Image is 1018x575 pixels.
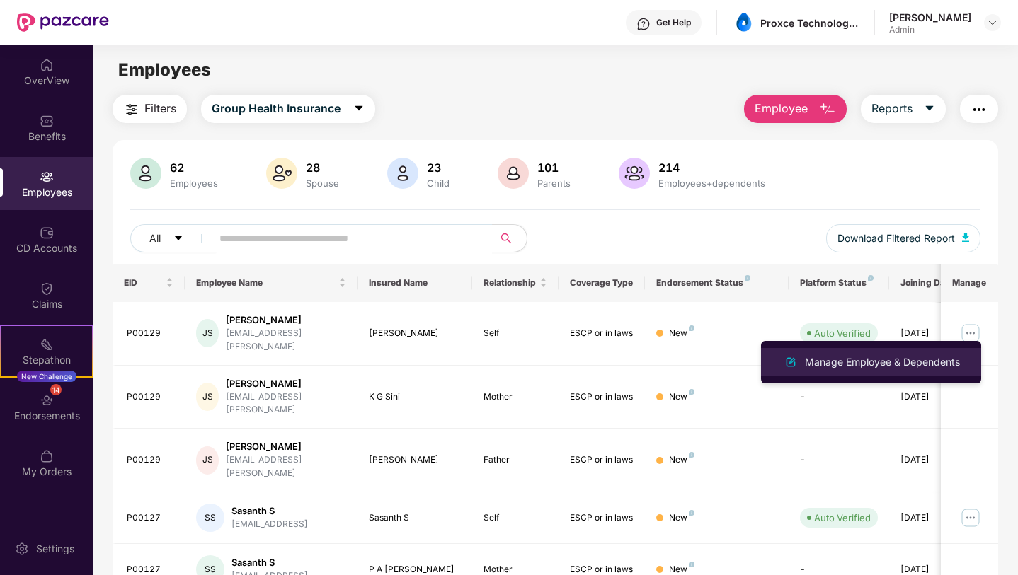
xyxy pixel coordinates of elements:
[971,101,988,118] img: svg+xml;base64,PHN2ZyB4bWxucz0iaHR0cDovL3d3dy53My5vcmcvMjAwMC9zdmciIHdpZHRoPSIyNCIgaGVpZ2h0PSIyNC...
[127,511,173,525] div: P00127
[124,277,163,289] span: EID
[303,178,342,189] div: Spouse
[196,277,336,289] span: Employee Name
[40,226,54,240] img: svg+xml;base64,PHN2ZyBpZD0iQ0RfQWNjb3VudHMiIGRhdGEtbmFtZT0iQ0QgQWNjb3VudHMiIHhtbG5zPSJodHRwOi8vd3...
[167,178,221,189] div: Employees
[196,319,219,347] div: JS
[472,264,559,302] th: Relationship
[1,353,92,367] div: Stepathon
[358,264,473,302] th: Insured Name
[941,264,998,302] th: Manage
[924,103,935,115] span: caret-down
[492,233,520,244] span: search
[424,178,452,189] div: Child
[196,383,219,411] div: JS
[868,275,874,281] img: svg+xml;base64,PHN2ZyB4bWxucz0iaHR0cDovL3d3dy53My5vcmcvMjAwMC9zdmciIHdpZHRoPSI4IiBoZWlnaHQ9IjgiIH...
[861,95,946,123] button: Reportscaret-down
[871,100,913,117] span: Reports
[130,224,217,252] button: Allcaret-down
[226,453,345,480] div: [EMAIL_ADDRESS][PERSON_NAME]
[17,371,76,382] div: New Challenge
[619,158,650,189] img: svg+xml;base64,PHN2ZyB4bWxucz0iaHR0cDovL3d3dy53My5vcmcvMjAwMC9zdmciIHhtbG5zOnhsaW5rPSJodHRwOi8vd3...
[196,446,219,475] div: JS
[127,453,173,467] div: P00129
[484,453,547,467] div: Father
[484,277,537,289] span: Relationship
[559,264,645,302] th: Coverage Type
[40,393,54,407] img: svg+xml;base64,PHN2ZyBpZD0iRW5kb3JzZW1lbnRzIiB4bWxucz0iaHR0cDovL3d3dy53My5vcmcvMjAwMC9zdmciIHdpZH...
[570,453,634,467] div: ESCP or in laws
[127,327,173,340] div: P00129
[656,161,768,175] div: 214
[123,101,140,118] img: svg+xml;base64,PHN2ZyB4bWxucz0iaHR0cDovL3d3dy53My5vcmcvMjAwMC9zdmciIHdpZHRoPSIyNCIgaGVpZ2h0PSIyNC...
[669,327,694,340] div: New
[40,337,54,352] img: svg+xml;base64,PHN2ZyB4bWxucz0iaHR0cDovL3d3dy53My5vcmcvMjAwMC9zdmciIHdpZHRoPSIyMSIgaGVpZ2h0PSIyMC...
[689,510,694,516] img: svg+xml;base64,PHN2ZyB4bWxucz0iaHR0cDovL3d3dy53My5vcmcvMjAwMC9zdmciIHdpZHRoPSI4IiBoZWlnaHQ9IjgiIH...
[130,158,161,189] img: svg+xml;base64,PHN2ZyB4bWxucz0iaHR0cDovL3d3dy53My5vcmcvMjAwMC9zdmciIHhtbG5zOnhsaW5rPSJodHRwOi8vd3...
[889,11,971,24] div: [PERSON_NAME]
[656,178,768,189] div: Employees+dependents
[173,233,183,245] span: caret-down
[484,327,547,340] div: Self
[369,453,462,467] div: [PERSON_NAME]
[760,16,859,30] div: Proxce Technologies
[144,100,176,117] span: Filters
[212,100,341,117] span: Group Health Insurance
[303,161,342,175] div: 28
[570,511,634,525] div: ESCP or in laws
[113,264,185,302] th: EID
[149,231,161,246] span: All
[744,95,847,123] button: Employee
[127,390,173,404] div: P00129
[226,313,345,327] div: [PERSON_NAME]
[226,440,345,453] div: [PERSON_NAME]
[819,101,836,118] img: svg+xml;base64,PHN2ZyB4bWxucz0iaHR0cDovL3d3dy53My5vcmcvMjAwMC9zdmciIHhtbG5zOnhsaW5rPSJodHRwOi8vd3...
[369,390,462,404] div: K G Sini
[900,390,964,404] div: [DATE]
[113,95,187,123] button: Filters
[15,542,29,556] img: svg+xml;base64,PHN2ZyBpZD0iU2V0dGluZy0yMHgyMCIgeG1sbnM9Imh0dHA6Ly93d3cudzMub3JnLzIwMDAvc3ZnIiB3aW...
[669,511,694,525] div: New
[231,518,308,531] div: [EMAIL_ADDRESS]
[534,178,573,189] div: Parents
[534,161,573,175] div: 101
[987,17,998,28] img: svg+xml;base64,PHN2ZyBpZD0iRHJvcGRvd24tMzJ4MzIiIHhtbG5zPSJodHRwOi8vd3d3LnczLm9yZy8yMDAwL3N2ZyIgd2...
[196,504,224,532] div: SS
[484,511,547,525] div: Self
[689,452,694,458] img: svg+xml;base64,PHN2ZyB4bWxucz0iaHR0cDovL3d3dy53My5vcmcvMjAwMC9zdmciIHdpZHRoPSI4IiBoZWlnaHQ9IjgiIH...
[226,327,345,354] div: [EMAIL_ADDRESS][PERSON_NAME]
[689,389,694,395] img: svg+xml;base64,PHN2ZyB4bWxucz0iaHR0cDovL3d3dy53My5vcmcvMjAwMC9zdmciIHdpZHRoPSI4IiBoZWlnaHQ9IjgiIH...
[492,224,527,252] button: search
[733,13,754,33] img: asset%201.png
[669,453,694,467] div: New
[889,264,976,302] th: Joining Date
[802,354,963,370] div: Manage Employee & Dependents
[814,511,871,525] div: Auto Verified
[185,264,358,302] th: Employee Name
[201,95,375,123] button: Group Health Insurancecaret-down
[40,58,54,72] img: svg+xml;base64,PHN2ZyBpZD0iSG9tZSIgeG1sbnM9Imh0dHA6Ly93d3cudzMub3JnLzIwMDAvc3ZnIiB3aWR0aD0iMjAiIG...
[17,13,109,32] img: New Pazcare Logo
[40,170,54,184] img: svg+xml;base64,PHN2ZyBpZD0iRW1wbG95ZWVzIiB4bWxucz0iaHR0cDovL3d3dy53My5vcmcvMjAwMC9zdmciIHdpZHRoPS...
[484,390,547,404] div: Mother
[226,377,345,390] div: [PERSON_NAME]
[689,562,694,567] img: svg+xml;base64,PHN2ZyB4bWxucz0iaHR0cDovL3d3dy53My5vcmcvMjAwMC9zdmciIHdpZHRoPSI4IiBoZWlnaHQ9IjgiIH...
[40,114,54,128] img: svg+xml;base64,PHN2ZyBpZD0iQmVuZWZpdHMiIHhtbG5zPSJodHRwOi8vd3d3LnczLm9yZy8yMDAwL3N2ZyIgd2lkdGg9Ij...
[118,59,211,80] span: Employees
[570,327,634,340] div: ESCP or in laws
[656,17,691,28] div: Get Help
[837,231,955,246] span: Download Filtered Report
[231,556,308,569] div: Sasanth S
[266,158,297,189] img: svg+xml;base64,PHN2ZyB4bWxucz0iaHR0cDovL3d3dy53My5vcmcvMjAwMC9zdmciIHhtbG5zOnhsaW5rPSJodHRwOi8vd3...
[900,327,964,340] div: [DATE]
[755,100,808,117] span: Employee
[959,322,982,344] img: manageButton
[962,233,969,242] img: svg+xml;base64,PHN2ZyB4bWxucz0iaHR0cDovL3d3dy53My5vcmcvMjAwMC9zdmciIHhtbG5zOnhsaW5rPSJodHRwOi8vd3...
[800,277,878,289] div: Platform Status
[789,366,889,429] td: -
[570,390,634,404] div: ESCP or in laws
[782,354,799,371] img: svg+xml;base64,PHN2ZyB4bWxucz0iaHR0cDovL3d3dy53My5vcmcvMjAwMC9zdmciIHhtbG5zOnhsaW5rPSJodHRwOi8vd3...
[231,504,308,518] div: Sasanth S
[889,24,971,35] div: Admin
[636,17,651,31] img: svg+xml;base64,PHN2ZyBpZD0iSGVscC0zMngzMiIgeG1sbnM9Imh0dHA6Ly93d3cudzMub3JnLzIwMDAvc3ZnIiB3aWR0aD...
